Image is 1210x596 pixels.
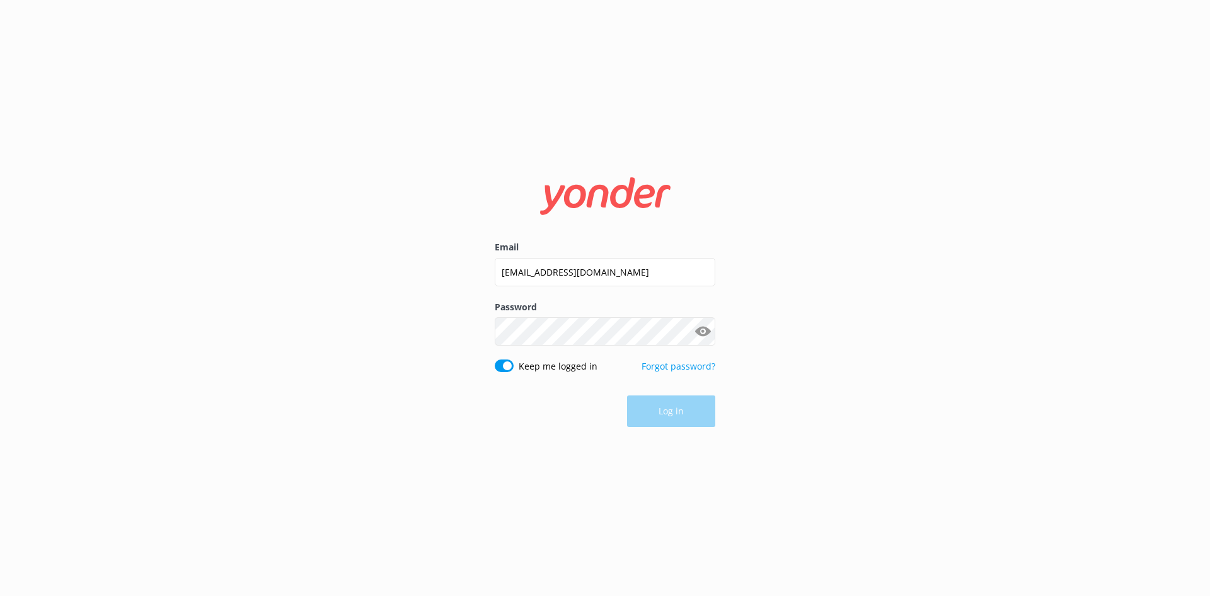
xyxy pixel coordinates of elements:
[495,258,715,286] input: user@emailaddress.com
[642,360,715,372] a: Forgot password?
[495,240,715,254] label: Email
[519,359,597,373] label: Keep me logged in
[495,300,715,314] label: Password
[690,319,715,344] button: Show password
